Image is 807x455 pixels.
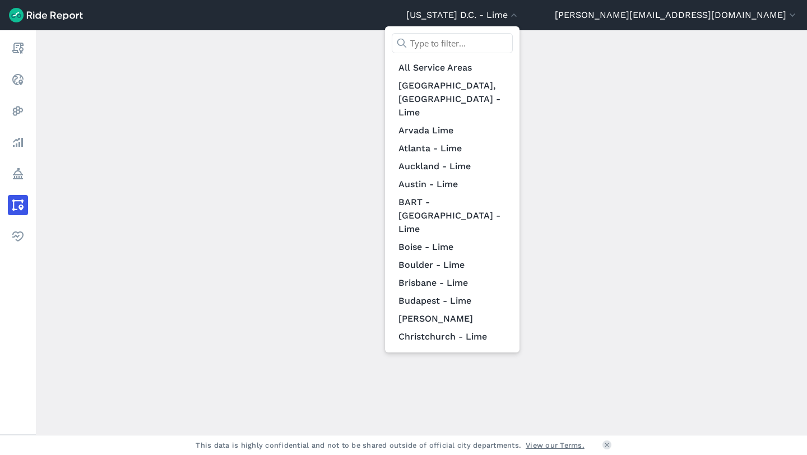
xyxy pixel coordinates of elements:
[392,175,513,193] a: Austin - Lime
[392,33,513,53] input: Type to filter...
[392,140,513,157] a: Atlanta - Lime
[392,238,513,256] a: Boise - Lime
[392,256,513,274] a: Boulder - Lime
[392,77,513,122] a: [GEOGRAPHIC_DATA], [GEOGRAPHIC_DATA] - Lime
[392,328,513,346] a: Christchurch - Lime
[392,122,513,140] a: Arvada Lime
[392,157,513,175] a: Auckland - Lime
[392,193,513,238] a: BART - [GEOGRAPHIC_DATA] - Lime
[392,274,513,292] a: Brisbane - Lime
[392,59,513,77] a: All Service Areas
[392,310,513,328] a: [PERSON_NAME]
[392,292,513,310] a: Budapest - Lime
